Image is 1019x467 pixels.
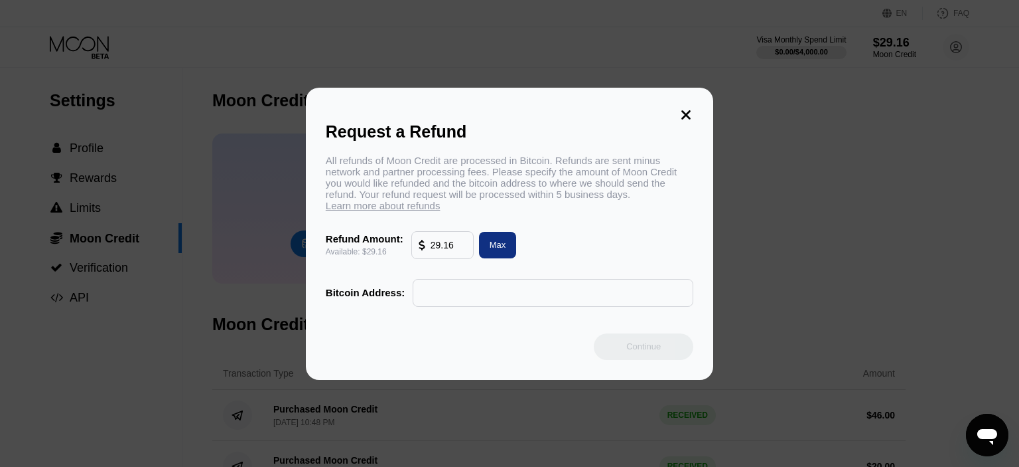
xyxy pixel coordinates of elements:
[431,232,466,258] input: 10.00
[326,247,403,256] div: Available: $29.16
[326,155,693,211] div: All refunds of Moon Credit are processed in Bitcoin. Refunds are sent minus network and partner p...
[326,200,441,211] span: Learn more about refunds
[326,287,405,298] div: Bitcoin Address:
[490,239,506,250] div: Max
[966,414,1008,456] iframe: Button to launch messaging window
[326,233,403,244] div: Refund Amount:
[474,232,517,258] div: Max
[326,122,693,141] div: Request a Refund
